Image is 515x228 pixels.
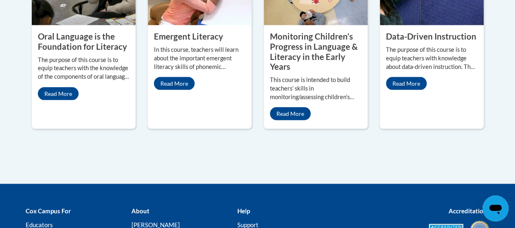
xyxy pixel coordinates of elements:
property: Oral Language is the Foundation for Literacy [38,31,127,51]
p: In this course, teachers will learn about the important emergent literacy skills of phonemic awar... [154,46,245,71]
p: The purpose of this course is to equip teachers with knowledge about data-driven instruction. The... [386,46,478,71]
p: This course is intended to build teachers’ skills in monitoring/assessing children’s developmenta... [270,76,362,102]
a: Read More [38,87,79,100]
a: Read More [154,77,195,90]
a: Read More [386,77,427,90]
b: Accreditations [449,207,490,215]
property: Monitoring Children’s Progress in Language & Literacy in the Early Years [270,31,358,71]
a: Read More [270,107,311,120]
property: Emergent Literacy [154,31,223,41]
b: Help [237,207,250,215]
property: Data-Driven Instruction [386,31,476,41]
b: Cox Campus For [26,207,71,215]
iframe: Button to launch messaging window [482,195,508,221]
b: About [131,207,149,215]
p: The purpose of this course is to equip teachers with the knowledge of the components of oral lang... [38,56,129,82]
